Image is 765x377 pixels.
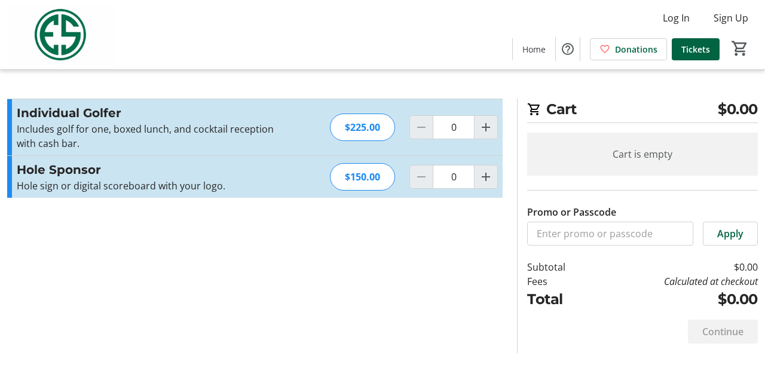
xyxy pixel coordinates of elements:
h2: Cart [527,99,758,123]
button: Increment by one [475,116,497,139]
input: Hole Sponsor Quantity [433,165,475,189]
span: Log In [663,11,690,25]
button: Cart [729,38,751,59]
td: Total [527,289,594,310]
input: Individual Golfer Quantity [433,115,475,139]
a: Home [513,38,555,60]
td: $0.00 [594,260,758,274]
input: Enter promo or passcode [527,222,693,246]
a: Donations [590,38,667,60]
p: Hole sign or digital scoreboard with your logo. [17,179,278,193]
td: $0.00 [594,289,758,310]
a: Tickets [672,38,720,60]
h3: Individual Golfer [17,104,278,122]
img: Evans Scholars Foundation's Logo [7,5,114,65]
span: $0.00 [718,99,758,120]
button: Increment by one [475,165,497,188]
span: Donations [615,43,657,56]
td: Calculated at checkout [594,274,758,289]
button: Log In [653,8,699,27]
div: Cart is empty [527,133,758,176]
div: $150.00 [330,163,395,191]
span: Tickets [681,43,710,56]
h3: Hole Sponsor [17,161,278,179]
button: Help [556,37,580,61]
label: Promo or Passcode [527,205,616,219]
p: Includes golf for one, boxed lunch, and cocktail reception with cash bar. [17,122,278,151]
div: $225.00 [330,114,395,141]
button: Apply [703,222,758,246]
span: Home [522,43,546,56]
button: Sign Up [704,8,758,27]
span: Sign Up [714,11,748,25]
td: Subtotal [527,260,594,274]
span: Apply [717,226,743,241]
td: Fees [527,274,594,289]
